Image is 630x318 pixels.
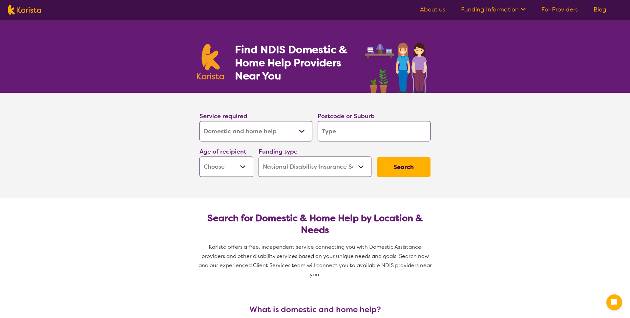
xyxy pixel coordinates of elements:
[594,6,606,13] a: Blog
[420,6,445,13] a: About us
[541,6,578,13] a: For Providers
[8,5,41,15] img: Karista logo
[197,44,224,79] img: Karista logo
[197,305,433,314] h3: What is domestic and home help?
[205,212,425,236] h2: Search for Domestic & Home Help by Location & Needs
[235,43,356,82] h1: Find NDIS Domestic & Home Help Providers Near You
[363,35,433,93] img: domestic-help
[199,244,433,278] span: Karista offers a free, independent service connecting you with Domestic Assistance providers and ...
[199,112,247,120] label: Service required
[461,6,526,13] a: Funding Information
[318,121,430,141] input: Type
[199,148,246,156] label: Age of recipient
[259,148,298,156] label: Funding type
[318,112,375,120] label: Postcode or Suburb
[377,157,430,177] button: Search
